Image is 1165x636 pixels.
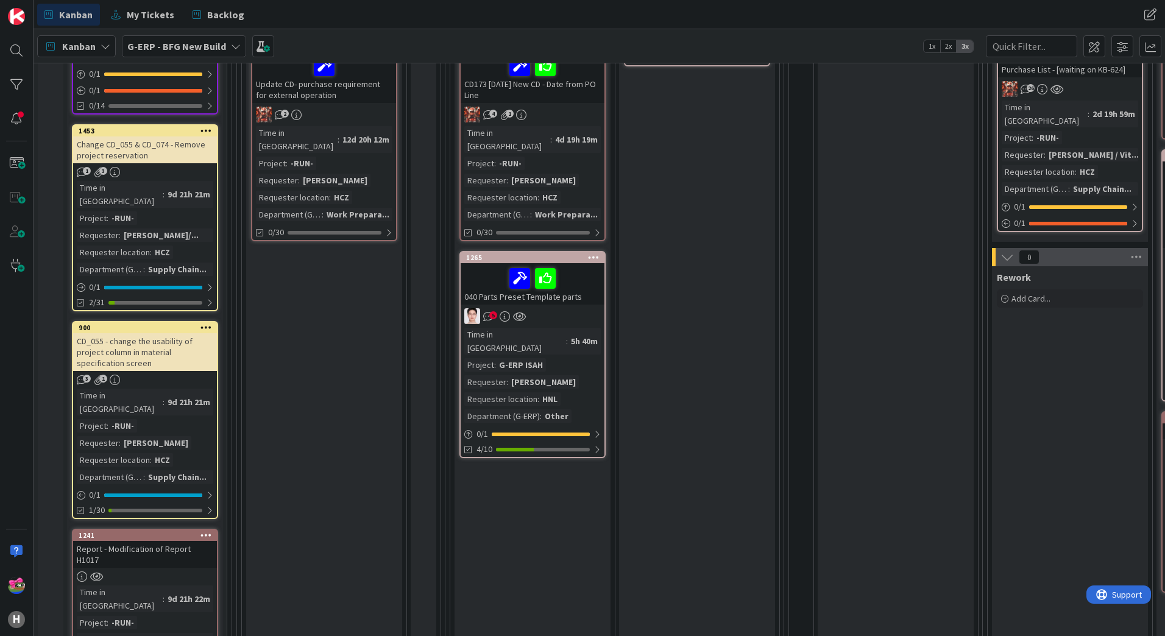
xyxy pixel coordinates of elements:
[152,453,173,467] div: HCZ
[508,174,579,187] div: [PERSON_NAME]
[77,228,119,242] div: Requester
[489,311,497,319] span: 5
[72,321,218,519] a: 900CD_055 - change the usability of project column in material specification screenTime in [GEOGR...
[1068,182,1070,196] span: :
[127,40,226,52] b: G-ERP - BFG New Build
[476,226,492,239] span: 0/30
[494,358,496,372] span: :
[79,531,217,540] div: 1241
[508,375,579,389] div: [PERSON_NAME]
[461,252,604,305] div: 1265040 Parts Preset Template parts
[73,333,217,371] div: CD_055 - change the usability of project column in material specification screen
[150,246,152,259] span: :
[268,226,284,239] span: 0/30
[8,8,25,25] img: Visit kanbanzone.com
[252,40,396,103] div: Update CD- purchase requirement for external operation
[461,426,604,442] div: 0/1
[83,375,91,383] span: 3
[163,395,165,409] span: :
[464,191,537,204] div: Requester location
[165,395,213,409] div: 9d 21h 21m
[73,530,217,541] div: 1241
[506,174,508,187] span: :
[997,271,1031,283] span: Rework
[89,84,101,97] span: 0 / 1
[73,280,217,295] div: 0/1
[207,7,244,22] span: Backlog
[77,585,163,612] div: Time in [GEOGRAPHIC_DATA]
[252,51,396,103] div: Update CD- purchase requirement for external operation
[300,174,370,187] div: [PERSON_NAME]
[459,251,606,458] a: 1265040 Parts Preset Template partsllTime in [GEOGRAPHIC_DATA]:5h 40mProject:G-ERP ISAHRequester:...
[152,246,173,259] div: HCZ
[119,228,121,242] span: :
[143,470,145,484] span: :
[461,263,604,305] div: 040 Parts Preset Template parts
[107,616,108,629] span: :
[339,133,392,146] div: 12d 20h 12m
[496,358,546,372] div: G-ERP ISAH
[256,157,286,170] div: Project
[256,174,298,187] div: Requester
[1002,148,1044,161] div: Requester
[121,228,202,242] div: [PERSON_NAME]/...
[1070,182,1135,196] div: Supply Chain...
[998,81,1142,97] div: JK
[464,358,494,372] div: Project
[59,7,93,22] span: Kanban
[464,107,480,122] img: JK
[461,107,604,122] div: JK
[322,208,324,221] span: :
[924,40,940,52] span: 1x
[77,419,107,433] div: Project
[89,99,105,112] span: 0/14
[163,592,165,606] span: :
[77,389,163,415] div: Time in [GEOGRAPHIC_DATA]
[998,216,1142,231] div: 0/1
[104,4,182,26] a: My Tickets
[73,322,217,333] div: 900
[8,577,25,594] img: JK
[1002,182,1068,196] div: Department (G-ERP)
[73,125,217,163] div: 1453Change CD_055 & CD_074 - Remove project reservation
[83,167,91,175] span: 1
[127,7,174,22] span: My Tickets
[77,453,150,467] div: Requester location
[1002,101,1088,127] div: Time in [GEOGRAPHIC_DATA]
[1002,81,1018,97] img: JK
[73,530,217,568] div: 1241Report - Modification of Report H1017
[461,308,604,324] div: ll
[77,263,143,276] div: Department (G-ERP)
[73,125,217,136] div: 1453
[466,253,604,262] div: 1265
[77,616,107,629] div: Project
[1027,84,1035,92] span: 26
[461,252,604,263] div: 1265
[489,110,497,118] span: 4
[329,191,331,204] span: :
[464,392,537,406] div: Requester location
[1088,107,1089,121] span: :
[89,504,105,517] span: 1/30
[89,489,101,501] span: 0 / 1
[89,296,105,309] span: 2/31
[108,419,137,433] div: -RUN-
[79,323,217,332] div: 900
[1044,148,1046,161] span: :
[145,263,210,276] div: Supply Chain...
[256,126,338,153] div: Time in [GEOGRAPHIC_DATA]
[150,453,152,467] span: :
[281,110,289,118] span: 2
[73,322,217,371] div: 900CD_055 - change the usability of project column in material specification screen
[506,375,508,389] span: :
[459,38,606,241] a: CD173 [DATE] New CD - Date from PO LineJKTime in [GEOGRAPHIC_DATA]:4d 19h 19mProject:-RUN-Request...
[185,4,252,26] a: Backlog
[256,208,322,221] div: Department (G-ERP)
[108,616,137,629] div: -RUN-
[108,211,137,225] div: -RUN-
[121,436,191,450] div: [PERSON_NAME]
[119,436,121,450] span: :
[566,334,568,348] span: :
[256,191,329,204] div: Requester location
[464,174,506,187] div: Requester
